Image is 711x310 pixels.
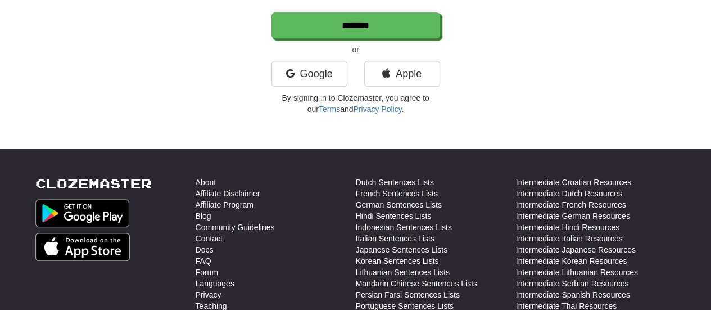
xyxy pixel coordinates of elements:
a: Google [271,61,347,87]
a: Community Guidelines [196,222,275,233]
a: Intermediate Dutch Resources [516,188,622,199]
a: Intermediate Croatian Resources [516,177,631,188]
a: Terms [319,105,340,114]
a: Forum [196,267,218,278]
a: Blog [196,210,211,222]
a: Affiliate Disclaimer [196,188,260,199]
img: Get it on App Store [35,233,130,261]
a: Apple [364,61,440,87]
a: Clozemaster [35,177,152,191]
a: Contact [196,233,223,244]
a: Intermediate German Resources [516,210,630,222]
a: FAQ [196,255,211,267]
a: Indonesian Sentences Lists [356,222,452,233]
a: Intermediate Japanese Resources [516,244,636,255]
a: French Sentences Lists [356,188,438,199]
a: Intermediate Serbian Resources [516,278,629,289]
a: Languages [196,278,234,289]
img: Get it on Google Play [35,199,130,227]
a: Lithuanian Sentences Lists [356,267,450,278]
p: By signing in to Clozemaster, you agree to our and . [271,92,440,115]
a: Dutch Sentences Lists [356,177,434,188]
a: Intermediate Spanish Resources [516,289,630,300]
a: German Sentences Lists [356,199,442,210]
a: Persian Farsi Sentences Lists [356,289,460,300]
a: Korean Sentences Lists [356,255,439,267]
a: Intermediate French Resources [516,199,626,210]
p: or [271,44,440,55]
a: Japanese Sentences Lists [356,244,447,255]
a: Hindi Sentences Lists [356,210,432,222]
a: Docs [196,244,214,255]
a: Privacy Policy [353,105,401,114]
a: Mandarin Chinese Sentences Lists [356,278,477,289]
a: Intermediate Italian Resources [516,233,623,244]
a: Privacy [196,289,221,300]
a: Affiliate Program [196,199,253,210]
a: About [196,177,216,188]
a: Italian Sentences Lists [356,233,434,244]
a: Intermediate Korean Resources [516,255,627,267]
a: Intermediate Lithuanian Resources [516,267,638,278]
a: Intermediate Hindi Resources [516,222,619,233]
